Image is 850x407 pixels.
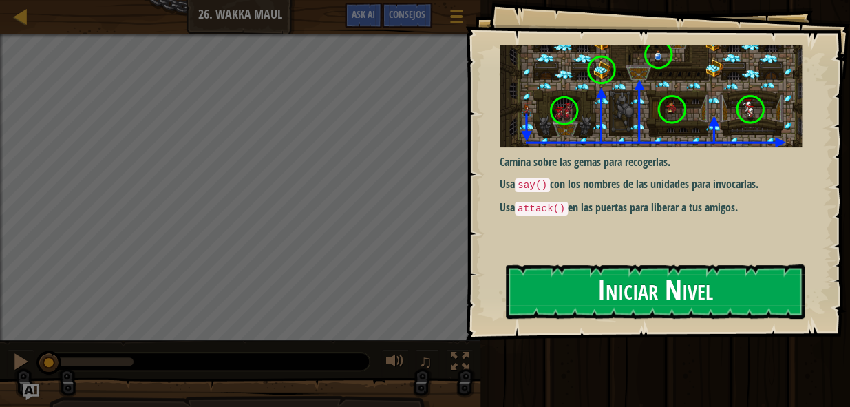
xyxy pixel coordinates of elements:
button: Ask AI [23,384,39,400]
p: Usa en las puertas para liberar a tus amigos. [500,200,811,216]
button: ♫ [416,349,439,377]
code: attack() [515,202,568,216]
span: ♫ [418,351,432,372]
button: Ctrl + P: Pause [7,349,34,377]
span: Consejos [389,8,425,21]
button: Iniciar Nivel [506,264,805,319]
p: Camina sobre las gemas para recogerlas. [500,154,811,170]
button: Alterna pantalla completa. [446,349,474,377]
button: Ajustar volúmen [381,349,409,377]
img: Wakka maul [500,45,811,147]
span: Ask AI [352,8,375,21]
button: Ask AI [345,3,382,28]
p: Usa con los nombres de las unidades para invocarlas. [500,176,811,193]
button: Mostrar menú del juego [439,3,474,35]
code: say() [515,178,550,192]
